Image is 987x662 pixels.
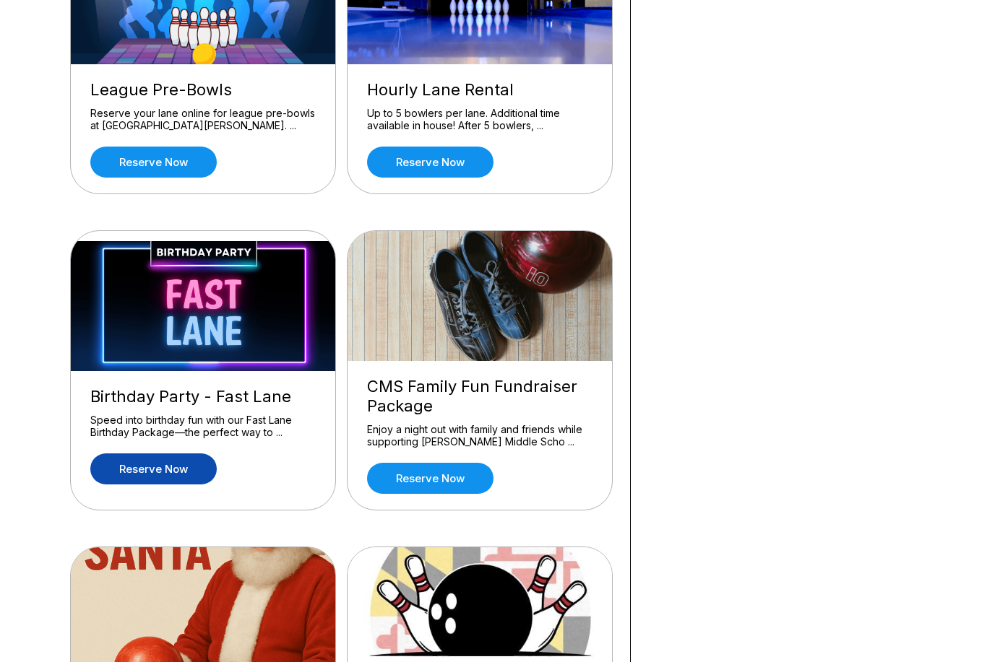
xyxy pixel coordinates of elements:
div: Hourly Lane Rental [367,80,592,100]
a: Reserve now [367,147,493,178]
div: Up to 5 bowlers per lane. Additional time available in house! After 5 bowlers, ... [367,107,592,132]
a: Reserve now [367,463,493,494]
a: Reserve now [90,453,217,484]
a: Reserve now [90,147,217,178]
div: Enjoy a night out with family and friends while supporting [PERSON_NAME] Middle Scho ... [367,423,592,448]
img: Birthday Party - Fast Lane [71,241,337,371]
div: CMS Family Fun Fundraiser Package [367,377,592,416]
div: Birthday Party - Fast Lane [90,387,316,406]
div: Speed into birthday fun with our Fast Lane Birthday Package—the perfect way to ... [90,414,316,439]
div: Reserve your lane online for league pre-bowls at [GEOGRAPHIC_DATA][PERSON_NAME]. ... [90,107,316,132]
div: League Pre-Bowls [90,80,316,100]
img: CMS Family Fun Fundraiser Package [348,231,613,361]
